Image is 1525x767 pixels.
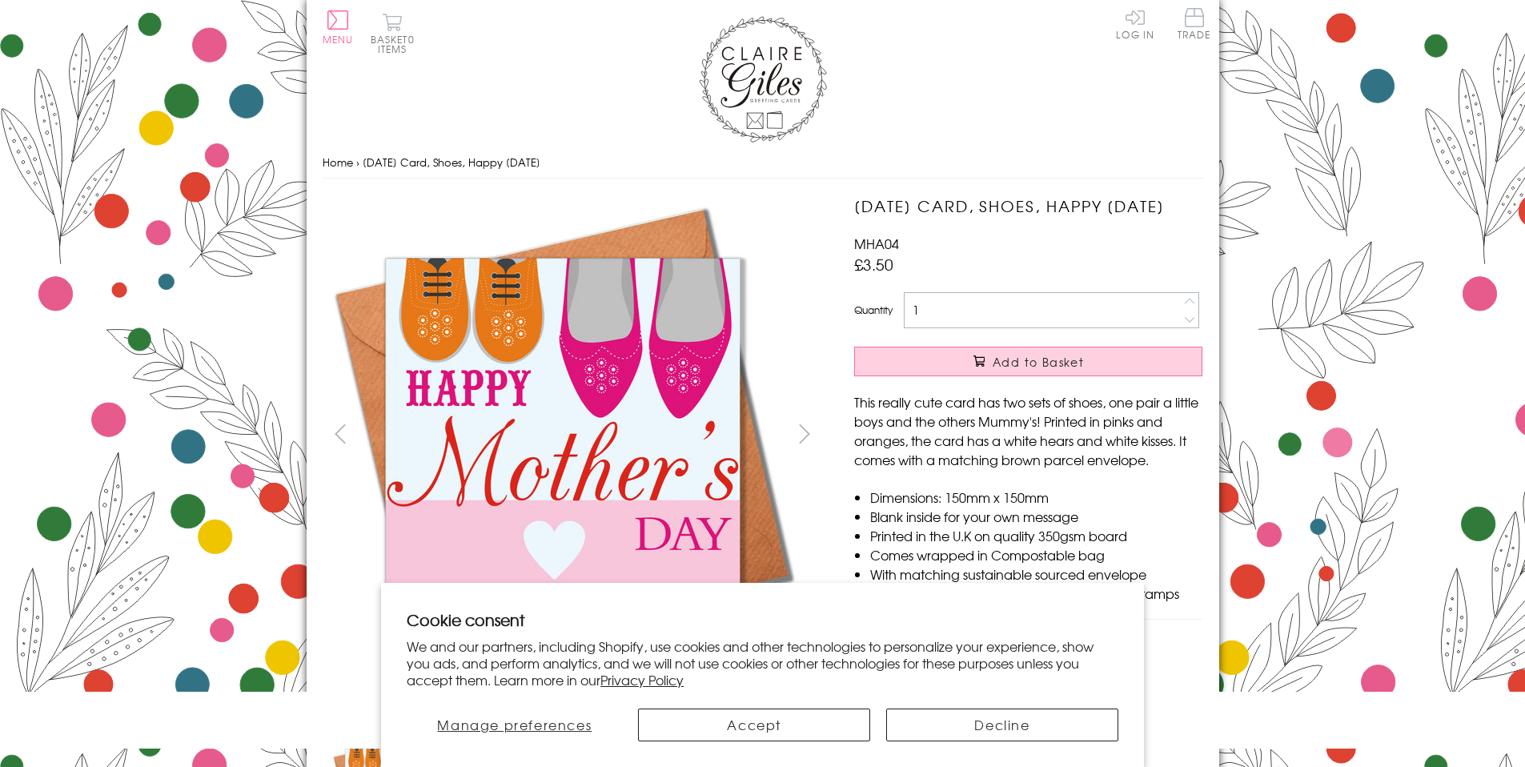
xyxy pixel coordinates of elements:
span: MHA04 [854,234,899,253]
label: Quantity [854,303,893,317]
button: Decline [886,709,1118,741]
h1: [DATE] Card, Shoes, Happy [DATE] [854,195,1202,218]
img: Claire Giles Greetings Cards [699,16,827,143]
span: [DATE] Card, Shoes, Happy [DATE] [363,155,540,170]
a: Privacy Policy [600,670,684,689]
nav: breadcrumbs [323,147,1203,179]
li: Dimensions: 150mm x 150mm [870,488,1202,507]
li: Printed in the U.K on quality 350gsm board [870,526,1202,545]
li: With matching sustainable sourced envelope [870,564,1202,584]
span: £3.50 [854,253,893,275]
button: Accept [638,709,870,741]
span: Add to Basket [993,354,1084,370]
a: Log In [1116,8,1154,39]
button: Basket0 items [371,13,415,54]
button: Add to Basket [854,347,1202,376]
span: 0 items [378,32,415,56]
button: Menu [323,10,354,44]
a: Trade [1178,8,1211,42]
p: This really cute card has two sets of shoes, one pair a little boys and the others Mummy's! Print... [854,392,1202,469]
button: Manage preferences [407,709,622,741]
span: › [356,155,359,170]
span: Menu [323,32,354,46]
li: Blank inside for your own message [870,507,1202,526]
p: We and our partners, including Shopify, use cookies and other technologies to personalize your ex... [407,638,1118,688]
li: Comes wrapped in Compostable bag [870,545,1202,564]
a: Home [323,155,353,170]
img: Mother's Day Card, Shoes, Happy Mother's Day [323,195,803,675]
h2: Cookie consent [407,608,1118,631]
button: next [786,416,822,452]
span: Trade [1178,8,1211,39]
button: prev [323,416,359,452]
span: Manage preferences [437,715,592,734]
